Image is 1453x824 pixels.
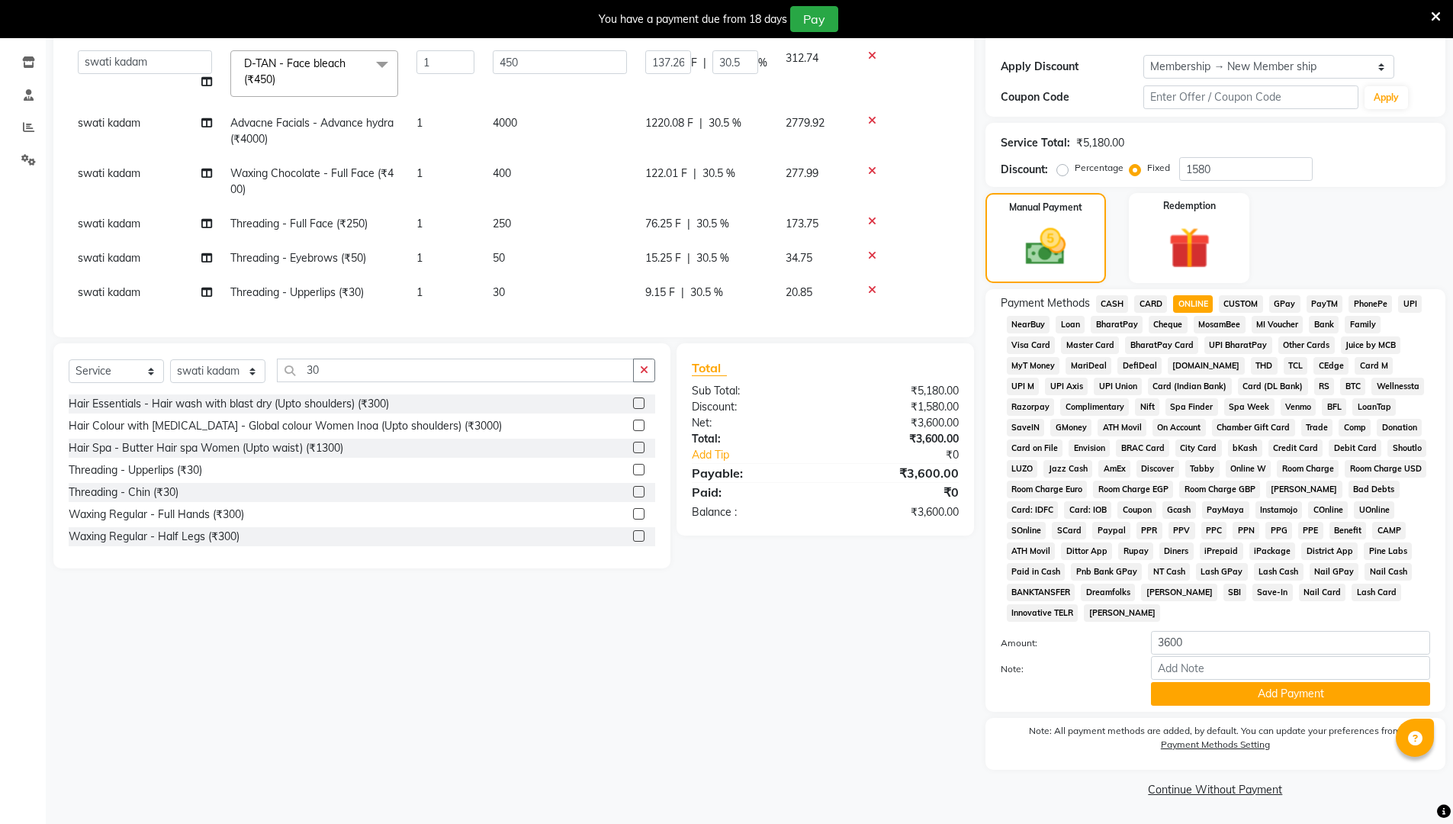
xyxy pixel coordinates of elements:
[1092,522,1130,539] span: Paypal
[825,399,970,415] div: ₹1,580.00
[1061,542,1112,560] span: Dittor App
[1352,398,1396,416] span: LoanTap
[1064,501,1111,519] span: Card: IOB
[1043,460,1092,478] span: Jazz Cash
[1084,604,1160,622] span: [PERSON_NAME]
[1196,563,1248,581] span: Lash GPay
[1001,724,1430,758] label: Note: All payment methods are added, by default. You can update your preferences from
[681,285,684,301] span: |
[1354,501,1394,519] span: UOnline
[1117,357,1162,375] span: DefiDeal
[1007,542,1056,560] span: ATH Movil
[230,251,366,265] span: Threading - Eyebrows (₹50)
[244,56,346,86] span: D-TAN - Face bleach (₹450)
[1223,584,1246,601] span: SBI
[786,116,825,130] span: 2779.92
[1007,378,1040,395] span: UPI M
[416,251,423,265] span: 1
[691,55,697,71] span: F
[1165,398,1218,416] span: Spa Finder
[1071,563,1142,581] span: Pnb Bank GPay
[1322,398,1346,416] span: BFL
[1233,522,1259,539] span: PPN
[1094,378,1142,395] span: UPI Union
[1308,501,1348,519] span: COnline
[1007,316,1050,333] span: NearBuy
[1278,336,1335,354] span: Other Cards
[69,396,389,412] div: Hair Essentials - Hair wash with blast dry (Upto shoulders) (₹300)
[680,504,825,520] div: Balance :
[786,217,818,230] span: 173.75
[69,507,244,523] div: Waxing Regular - Full Hands (₹300)
[1224,398,1275,416] span: Spa Week
[1069,439,1110,457] span: Envision
[1309,316,1339,333] span: Bank
[1301,542,1358,560] span: District App
[1148,563,1190,581] span: NT Cash
[1173,295,1213,313] span: ONLINE
[1143,85,1358,109] input: Enter Offer / Coupon Code
[493,116,517,130] span: 4000
[692,360,727,376] span: Total
[1377,419,1422,436] span: Donation
[1212,419,1295,436] span: Chamber Gift Card
[1135,398,1159,416] span: Nift
[1001,59,1144,75] div: Apply Discount
[1159,542,1194,560] span: Diners
[1169,522,1195,539] span: PPV
[69,529,239,545] div: Waxing Regular - Half Legs (₹300)
[696,216,729,232] span: 30.5 %
[1204,336,1272,354] span: UPI BharatPay
[703,55,706,71] span: |
[1093,481,1173,498] span: Room Charge EGP
[230,116,394,146] span: Advacne Facials - Advance hydra (₹4000)
[1007,419,1045,436] span: SaveIN
[416,166,423,180] span: 1
[1136,460,1179,478] span: Discover
[69,462,202,478] div: Threading - Upperlips (₹30)
[1238,378,1308,395] span: Card (DL Bank)
[989,662,1140,676] label: Note:
[1001,162,1048,178] div: Discount:
[1398,295,1422,313] span: UPI
[1125,336,1198,354] span: BharatPay Card
[1098,419,1146,436] span: ATH Movil
[786,51,818,65] span: 312.74
[1075,161,1124,175] label: Percentage
[1249,542,1296,560] span: iPackage
[1299,584,1346,601] span: Nail Card
[1007,439,1063,457] span: Card on File
[1313,357,1349,375] span: CEdge
[687,216,690,232] span: |
[1152,419,1206,436] span: On Account
[1149,316,1188,333] span: Cheque
[825,504,970,520] div: ₹3,600.00
[1007,398,1055,416] span: Razorpay
[680,483,825,501] div: Paid:
[1096,295,1129,313] span: CASH
[1001,135,1070,151] div: Service Total:
[1117,501,1156,519] span: Coupon
[277,359,634,382] input: Search or Scan
[702,166,735,182] span: 30.5 %
[1345,460,1426,478] span: Room Charge USD
[1148,378,1232,395] span: Card (Indian Bank)
[1151,656,1430,680] input: Add Note
[1255,501,1303,519] span: Instamojo
[1007,336,1056,354] span: Visa Card
[1185,460,1220,478] span: Tabby
[696,250,729,266] span: 30.5 %
[1147,161,1170,175] label: Fixed
[1265,522,1292,539] span: PPG
[1175,439,1222,457] span: City Card
[1007,460,1038,478] span: LUZO
[1194,316,1246,333] span: MosamBee
[825,464,970,482] div: ₹3,600.00
[1254,563,1304,581] span: Lash Cash
[690,285,723,301] span: 30.5 %
[1251,357,1278,375] span: THD
[1340,378,1365,395] span: BTC
[493,251,505,265] span: 50
[1151,682,1430,706] button: Add Payment
[1310,563,1359,581] span: Nail GPay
